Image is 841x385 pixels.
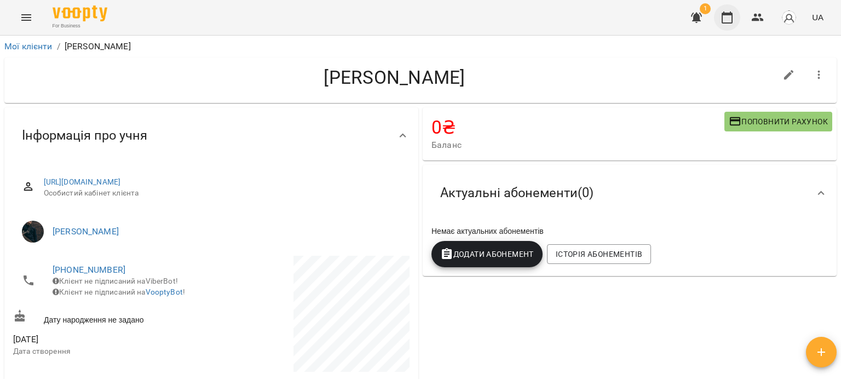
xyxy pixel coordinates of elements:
[53,5,107,21] img: Voopty Logo
[781,10,797,25] img: avatar_s.png
[812,12,823,23] span: UA
[53,226,119,237] a: [PERSON_NAME]
[11,307,211,327] div: Дату народження не задано
[431,116,724,139] h4: 0 ₴
[13,346,209,357] p: Дата створення
[13,333,209,346] span: [DATE]
[13,66,776,89] h4: [PERSON_NAME]
[53,288,185,296] span: Клієнт не підписаний на !
[440,248,534,261] span: Додати Абонемент
[57,40,60,53] li: /
[13,4,39,31] button: Menu
[4,41,53,51] a: Мої клієнти
[44,177,121,186] a: [URL][DOMAIN_NAME]
[65,40,131,53] p: [PERSON_NAME]
[146,288,183,296] a: VooptyBot
[700,3,711,14] span: 1
[431,241,543,267] button: Додати Абонемент
[440,185,594,202] span: Актуальні абонементи ( 0 )
[423,165,837,221] div: Актуальні абонементи(0)
[556,248,642,261] span: Історія абонементів
[429,223,830,239] div: Немає актуальних абонементів
[4,107,418,164] div: Інформація про учня
[22,127,147,144] span: Інформація про учня
[729,115,828,128] span: Поповнити рахунок
[53,277,178,285] span: Клієнт не підписаний на ViberBot!
[4,40,837,53] nav: breadcrumb
[547,244,651,264] button: Історія абонементів
[808,7,828,27] button: UA
[22,221,44,243] img: Воробей Павло
[53,265,125,275] a: [PHONE_NUMBER]
[44,188,401,199] span: Особистий кабінет клієнта
[724,112,832,131] button: Поповнити рахунок
[431,139,724,152] span: Баланс
[53,22,107,30] span: For Business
